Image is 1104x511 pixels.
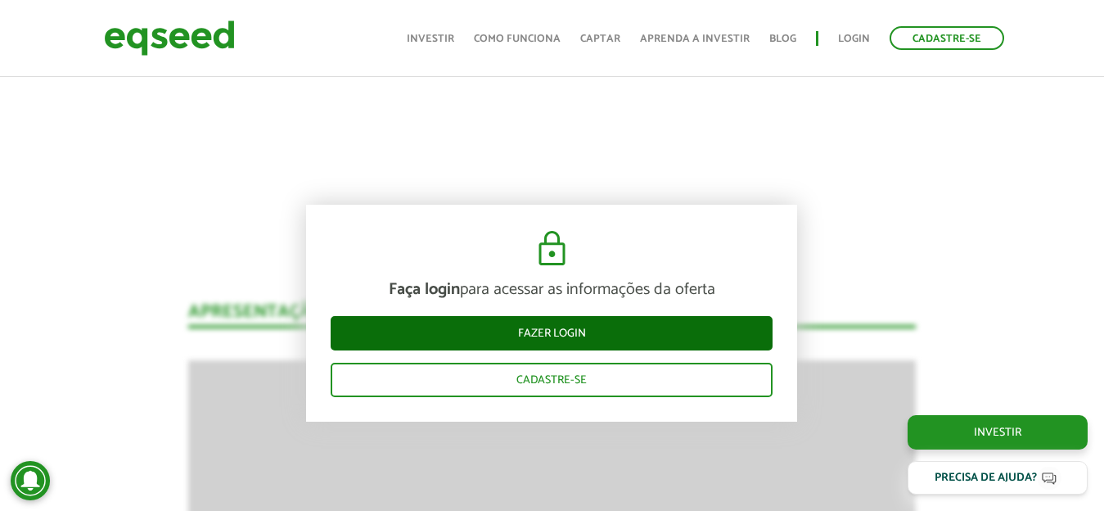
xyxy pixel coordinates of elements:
[389,276,460,303] strong: Faça login
[580,34,620,44] a: Captar
[769,34,796,44] a: Blog
[331,316,773,350] a: Fazer login
[890,26,1004,50] a: Cadastre-se
[407,34,454,44] a: Investir
[838,34,870,44] a: Login
[331,363,773,397] a: Cadastre-se
[640,34,750,44] a: Aprenda a investir
[474,34,561,44] a: Como funciona
[908,415,1088,450] a: Investir
[104,16,235,60] img: EqSeed
[331,280,773,300] p: para acessar as informações da oferta
[532,229,572,269] img: cadeado.svg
